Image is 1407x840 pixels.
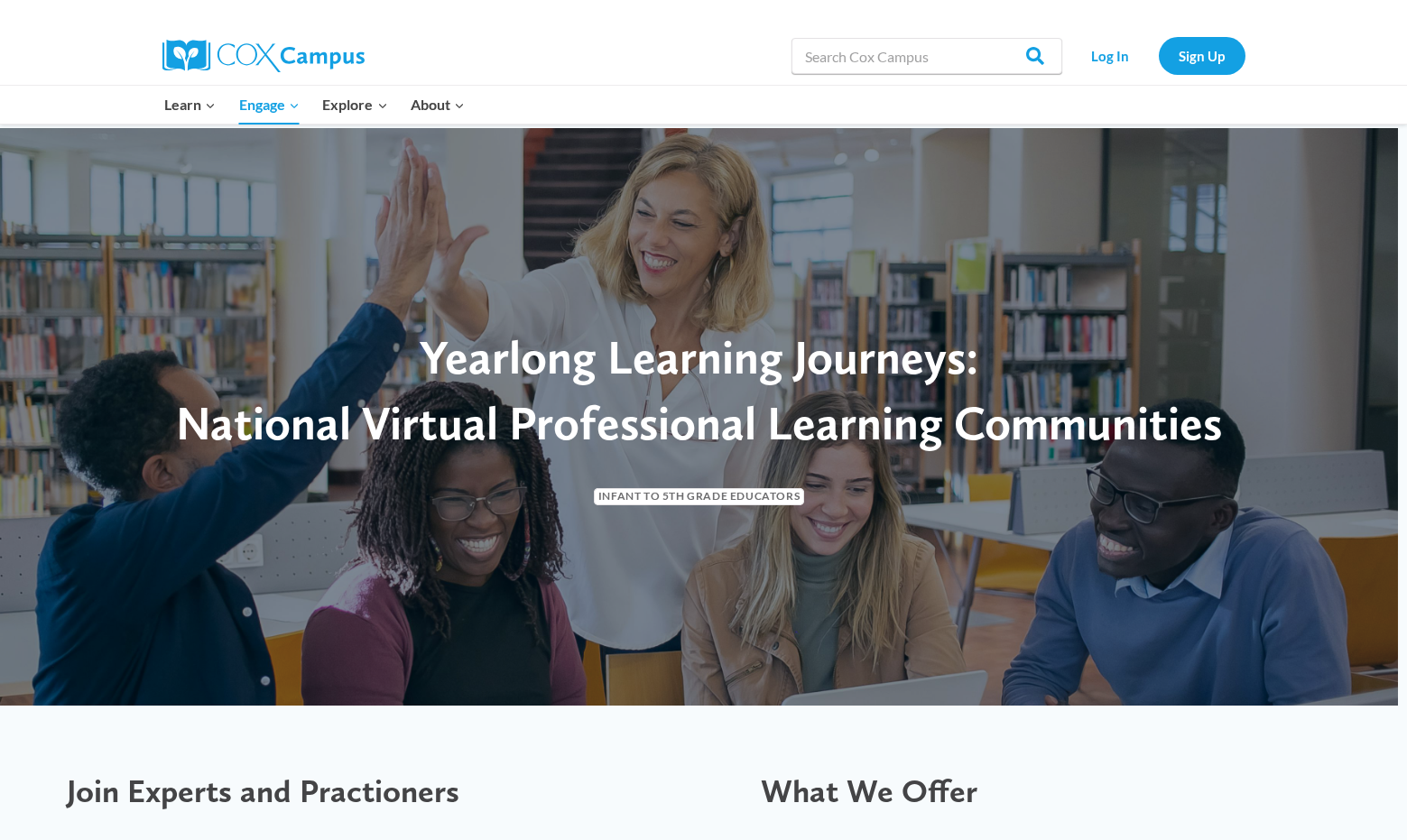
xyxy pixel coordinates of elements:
span: About [411,93,465,116]
nav: Primary Navigation [153,86,477,124]
span: Join Experts and Practioners [67,771,459,810]
span: What We Offer [761,771,977,810]
a: Log In [1071,37,1150,74]
span: Engage [239,93,300,116]
img: Cox Campus [162,40,365,72]
nav: Secondary Navigation [1071,37,1245,74]
a: Sign Up [1159,37,1245,74]
span: National Virtual Professional Learning Communities [176,394,1222,451]
span: Infant to 5th Grade Educators [594,488,804,505]
span: Learn [164,93,216,116]
span: Explore [322,93,387,116]
span: Yearlong Learning Journeys: [420,328,978,385]
input: Search Cox Campus [791,38,1062,74]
